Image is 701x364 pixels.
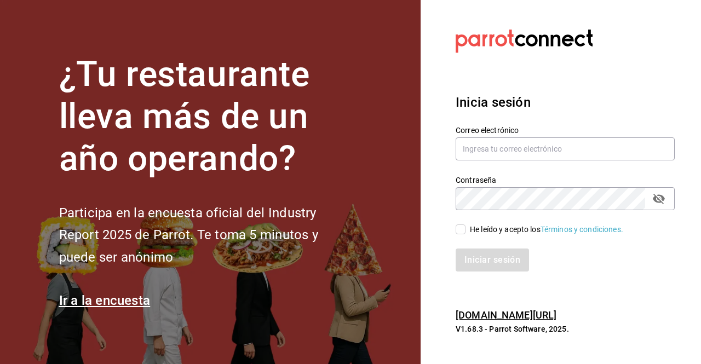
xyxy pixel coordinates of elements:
label: Contraseña [456,176,675,184]
h3: Inicia sesión [456,93,675,112]
button: passwordField [650,189,668,208]
a: [DOMAIN_NAME][URL] [456,309,556,321]
a: Términos y condiciones. [541,225,623,234]
input: Ingresa tu correo electrónico [456,137,675,160]
h2: Participa en la encuesta oficial del Industry Report 2025 de Parrot. Te toma 5 minutos y puede se... [59,202,355,269]
a: Ir a la encuesta [59,293,151,308]
h1: ¿Tu restaurante lleva más de un año operando? [59,54,355,180]
div: He leído y acepto los [470,224,623,235]
label: Correo electrónico [456,126,675,134]
p: V1.68.3 - Parrot Software, 2025. [456,323,675,334]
